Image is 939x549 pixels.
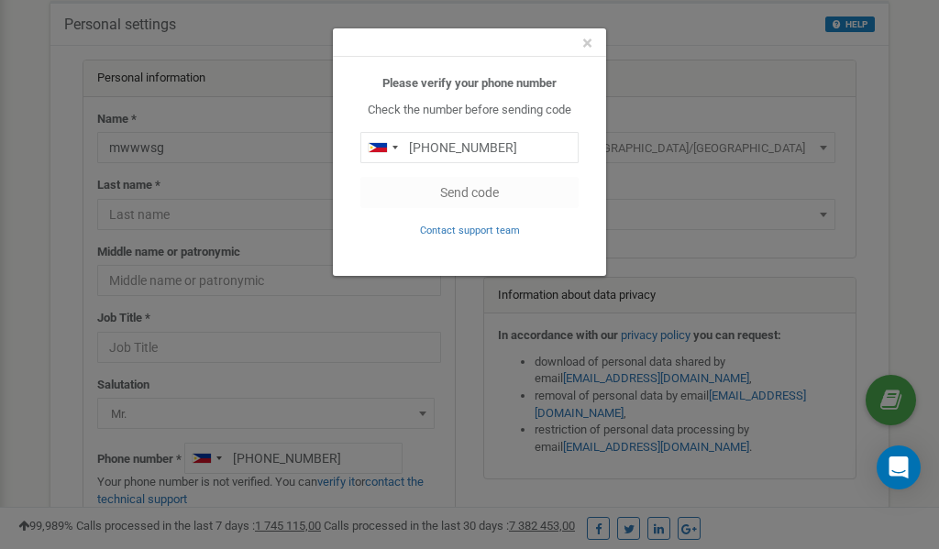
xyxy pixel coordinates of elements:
[360,177,579,208] button: Send code
[361,133,403,162] div: Telephone country code
[582,34,592,53] button: Close
[360,102,579,119] p: Check the number before sending code
[877,445,921,489] div: Open Intercom Messenger
[420,223,520,236] a: Contact support team
[420,225,520,236] small: Contact support team
[582,32,592,54] span: ×
[360,132,579,163] input: 0905 123 4567
[382,76,557,90] b: Please verify your phone number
